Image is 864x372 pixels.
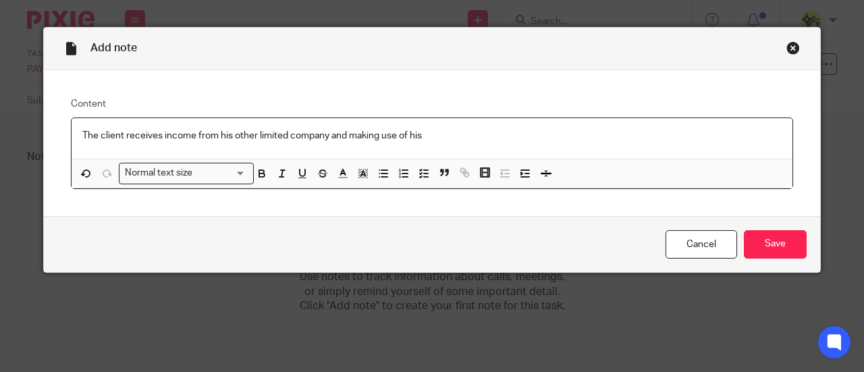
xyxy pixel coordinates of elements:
[786,41,800,55] div: Close this dialog window
[90,43,137,53] span: Add note
[197,166,246,180] input: Search for option
[744,230,807,259] input: Save
[122,166,196,180] span: Normal text size
[119,163,254,184] div: Search for option
[666,230,737,259] a: Cancel
[71,97,793,111] label: Content
[82,129,782,142] p: The client receives income from his other limited company and making use of his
